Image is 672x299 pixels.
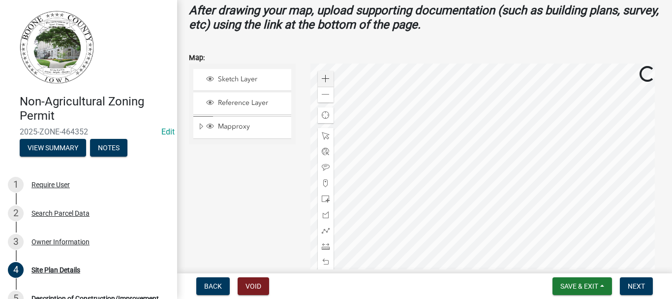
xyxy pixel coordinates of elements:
[20,95,169,123] h4: Non-Agricultural Zoning Permit
[215,122,288,131] span: Mapproxy
[31,238,90,245] div: Owner Information
[560,282,598,290] span: Save & Exit
[20,10,94,84] img: Boone County, Iowa
[31,181,70,188] div: Require User
[238,277,269,295] button: Void
[189,55,205,62] label: Map:
[318,87,334,102] div: Zoom out
[8,262,24,278] div: 4
[193,116,291,139] li: Mapproxy
[197,122,205,133] span: Expand
[161,127,175,136] a: Edit
[205,99,288,108] div: Reference Layer
[189,3,659,32] strong: After drawing your map, upload supporting documentation (such as building plans, survey, etc) usi...
[90,139,127,157] button: Notes
[318,71,334,87] div: Zoom in
[552,277,612,295] button: Save & Exit
[193,93,291,115] li: Reference Layer
[90,144,127,152] wm-modal-confirm: Notes
[8,205,24,221] div: 2
[192,66,292,142] ul: Layer List
[205,75,288,85] div: Sketch Layer
[204,282,222,290] span: Back
[8,177,24,193] div: 1
[215,75,288,84] span: Sketch Layer
[620,277,653,295] button: Next
[20,144,86,152] wm-modal-confirm: Summary
[8,234,24,250] div: 3
[31,266,80,273] div: Site Plan Details
[161,127,175,136] wm-modal-confirm: Edit Application Number
[193,69,291,91] li: Sketch Layer
[196,277,230,295] button: Back
[628,282,645,290] span: Next
[215,99,288,107] span: Reference Layer
[205,122,288,132] div: Mapproxy
[20,139,86,157] button: View Summary
[20,127,157,136] span: 2025-ZONE-464352
[318,107,334,123] div: Find my location
[31,210,90,217] div: Search Parcel Data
